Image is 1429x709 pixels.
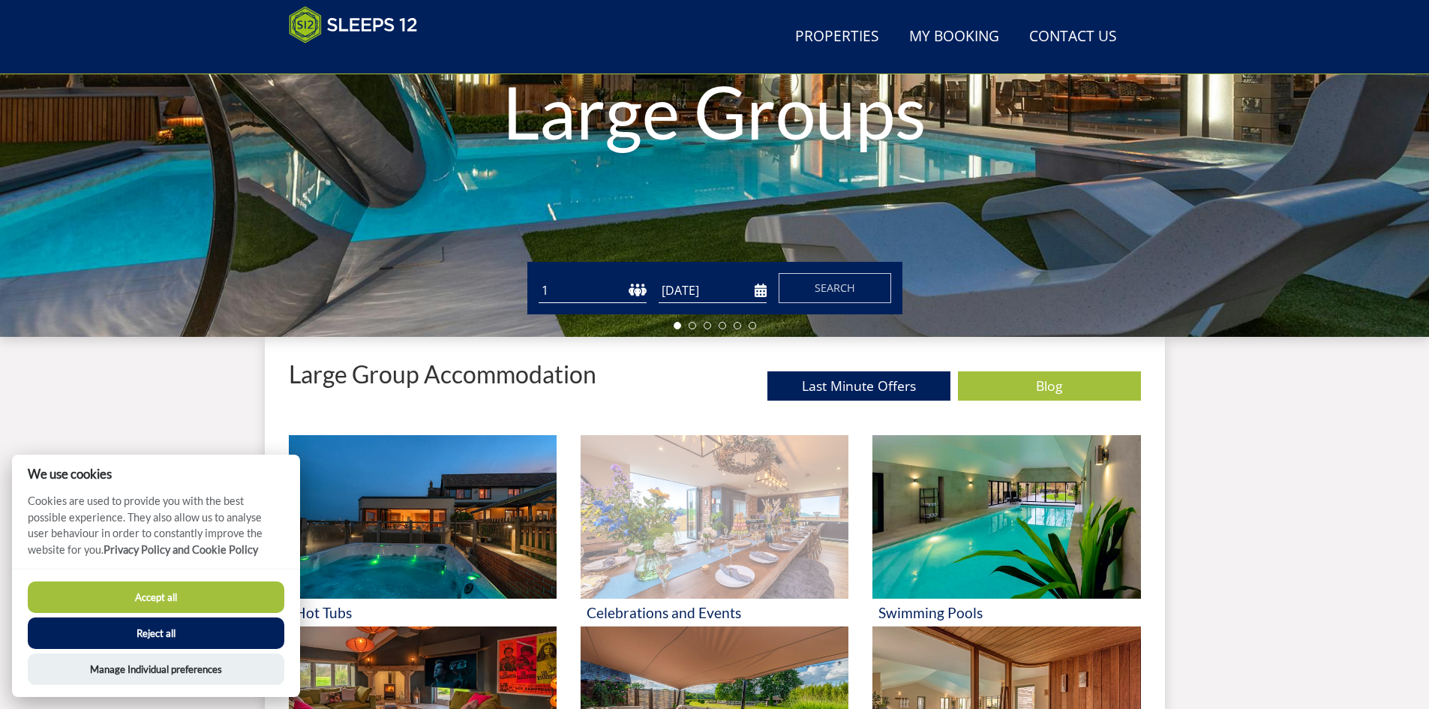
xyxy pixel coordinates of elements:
a: Contact Us [1023,20,1123,54]
h3: Swimming Pools [878,605,1134,620]
a: Blog [958,371,1141,401]
h3: Celebrations and Events [587,605,842,620]
h2: We use cookies [12,467,300,481]
button: Reject all [28,617,284,649]
img: 'Celebrations and Events' - Large Group Accommodation Holiday Ideas [581,435,848,599]
p: Cookies are used to provide you with the best possible experience. They also allow us to analyse ... [12,493,300,569]
button: Manage Individual preferences [28,653,284,685]
p: Large Group Accommodation [289,361,596,387]
button: Accept all [28,581,284,613]
img: 'Swimming Pools' - Large Group Accommodation Holiday Ideas [872,435,1140,599]
a: 'Swimming Pools' - Large Group Accommodation Holiday Ideas Swimming Pools [872,435,1140,626]
img: 'Hot Tubs' - Large Group Accommodation Holiday Ideas [289,435,557,599]
h3: Hot Tubs [295,605,551,620]
span: Search [815,281,855,295]
a: My Booking [903,20,1005,54]
a: 'Hot Tubs' - Large Group Accommodation Holiday Ideas Hot Tubs [289,435,557,626]
a: Privacy Policy and Cookie Policy [104,543,258,556]
a: 'Celebrations and Events' - Large Group Accommodation Holiday Ideas Celebrations and Events [581,435,848,626]
button: Search [779,273,891,303]
img: Sleeps 12 [289,6,418,44]
input: Arrival Date [659,278,767,303]
iframe: Customer reviews powered by Trustpilot [281,53,439,65]
a: Properties [789,20,885,54]
a: Last Minute Offers [767,371,950,401]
